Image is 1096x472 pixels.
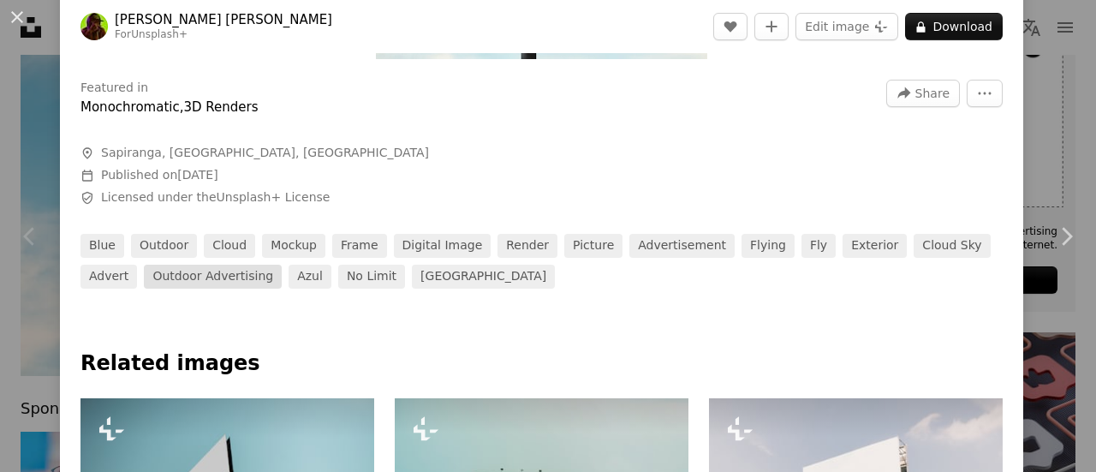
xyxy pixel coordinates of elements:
[754,13,789,40] button: Add to Collection
[713,13,748,40] button: Like
[795,13,898,40] button: Edit image
[80,265,137,289] a: advert
[180,99,184,115] span: ,
[915,81,950,106] span: Share
[115,28,332,42] div: For
[629,234,735,258] a: advertisement
[131,234,197,258] a: outdoor
[886,80,960,107] button: Share this image
[80,234,124,258] a: blue
[80,13,108,40] img: Go to Ruan Richard Rodrigues's profile
[183,99,258,115] a: 3D Renders
[217,190,331,204] a: Unsplash+ License
[80,80,148,97] h3: Featured in
[967,80,1003,107] button: More Actions
[338,265,405,289] a: no limit
[101,145,429,162] span: Sapiranga, [GEOGRAPHIC_DATA], [GEOGRAPHIC_DATA]
[801,234,836,258] a: fly
[742,234,795,258] a: flying
[262,234,325,258] a: mockup
[289,265,331,289] a: azul
[843,234,907,258] a: exterior
[412,265,555,289] a: [GEOGRAPHIC_DATA]
[332,234,387,258] a: frame
[914,234,990,258] a: cloud sky
[177,168,217,182] time: December 22, 2022 at 10:42:51 PM GMT+5
[564,234,622,258] a: picture
[131,28,188,40] a: Unsplash+
[497,234,557,258] a: render
[144,265,282,289] a: outdoor advertising
[394,234,491,258] a: digital image
[80,99,180,115] a: Monochromatic
[905,13,1003,40] button: Download
[115,11,332,28] a: [PERSON_NAME] [PERSON_NAME]
[80,350,1003,378] h4: Related images
[101,189,330,206] span: Licensed under the
[204,234,255,258] a: cloud
[101,168,218,182] span: Published on
[1036,154,1096,319] a: Next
